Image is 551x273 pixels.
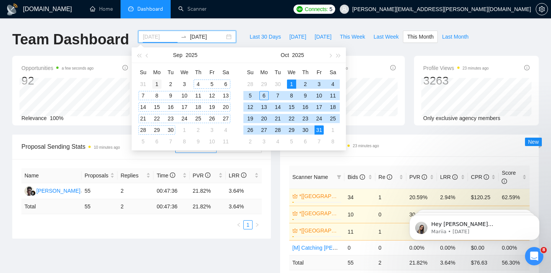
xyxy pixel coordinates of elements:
[178,66,191,78] th: We
[326,101,340,113] td: 2025-10-18
[190,183,226,199] td: 21.82%
[17,23,29,35] img: Profile image for Mariia
[292,174,328,180] span: Scanner Name
[257,78,271,90] td: 2025-09-29
[166,91,175,100] div: 9
[249,32,281,41] span: Last 30 Days
[292,211,298,216] span: crown
[257,90,271,101] td: 2025-10-06
[524,65,530,70] span: info-circle
[423,73,489,88] div: 3263
[246,80,255,89] div: 28
[191,66,205,78] th: Th
[194,91,203,100] div: 11
[191,78,205,90] td: 2025-09-04
[438,31,473,43] button: Last Month
[406,188,437,206] td: 20.59%
[471,174,489,180] span: CPR
[180,137,189,146] div: 8
[139,137,148,146] div: 5
[221,91,230,100] div: 13
[273,137,282,146] div: 4
[191,136,205,147] td: 2025-10-09
[271,90,285,101] td: 2025-10-07
[353,144,379,148] time: 23 minutes ago
[164,124,178,136] td: 2025-09-30
[297,6,303,12] img: upwork-logo.png
[178,113,191,124] td: 2025-09-24
[285,78,298,90] td: 2025-10-01
[312,90,326,101] td: 2025-10-10
[229,172,246,179] span: LRR
[117,183,153,199] td: 2
[21,168,82,183] th: Name
[326,136,340,147] td: 2025-11-08
[90,6,113,12] a: homeHome
[139,114,148,123] div: 21
[344,188,375,206] td: 34
[152,114,161,123] div: 22
[289,32,306,41] span: [DATE]
[301,80,310,89] div: 2
[315,102,324,112] div: 17
[423,115,500,121] span: Only exclusive agency members
[166,102,175,112] div: 16
[178,78,191,90] td: 2025-09-03
[326,78,340,90] td: 2025-10-04
[285,113,298,124] td: 2025-10-22
[21,142,175,151] span: Proposal Sending Stats
[259,125,269,135] div: 27
[150,90,164,101] td: 2025-09-08
[243,124,257,136] td: 2025-10-26
[360,174,365,180] span: info-circle
[205,78,219,90] td: 2025-09-05
[236,223,241,227] span: left
[62,66,93,70] time: a few seconds ago
[94,145,120,149] time: 10 minutes ago
[121,171,145,180] span: Replies
[310,31,336,43] button: [DATE]
[273,102,282,112] div: 14
[337,175,341,179] span: filter
[301,114,310,123] div: 23
[178,6,207,12] a: searchScanner
[164,101,178,113] td: 2025-09-16
[30,190,36,196] img: gigradar-bm.png
[271,101,285,113] td: 2025-10-14
[271,113,285,124] td: 2025-10-21
[21,73,94,88] div: 92
[292,245,368,251] a: [M] Catching [PERSON_NAME]
[191,113,205,124] td: 2025-09-25
[205,124,219,136] td: 2025-10-03
[137,6,163,12] span: Dashboard
[243,101,257,113] td: 2025-10-12
[207,102,217,112] div: 19
[178,136,191,147] td: 2025-10-08
[153,183,189,199] td: 00:47:36
[502,170,516,184] span: Score
[255,223,259,227] span: right
[273,125,282,135] div: 28
[152,91,161,100] div: 8
[328,114,337,123] div: 25
[246,137,255,146] div: 2
[312,136,326,147] td: 2025-11-07
[166,137,175,146] div: 7
[298,78,312,90] td: 2025-10-02
[219,124,233,136] td: 2025-10-04
[375,188,406,206] td: 1
[287,91,296,100] div: 8
[301,137,310,146] div: 6
[191,90,205,101] td: 2025-09-11
[178,90,191,101] td: 2025-09-10
[335,171,343,183] span: filter
[219,90,233,101] td: 2025-09-13
[257,66,271,78] th: Mo
[178,124,191,136] td: 2025-10-01
[259,91,269,100] div: 6
[312,124,326,136] td: 2025-10-31
[139,102,148,112] div: 14
[205,136,219,147] td: 2025-10-10
[194,137,203,146] div: 9
[273,114,282,123] div: 21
